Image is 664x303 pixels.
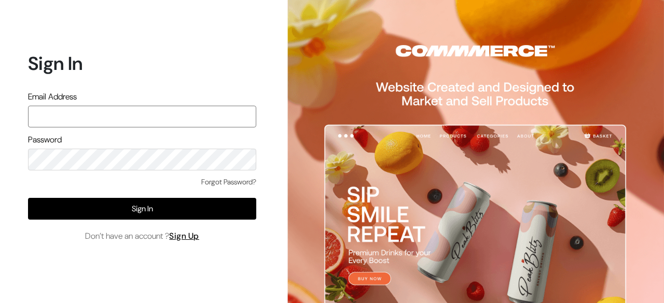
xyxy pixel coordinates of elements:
a: Forgot Password? [201,177,256,187]
label: Password [28,134,62,146]
label: Email Address [28,91,77,103]
span: Don’t have an account ? [85,230,199,242]
a: Sign Up [169,230,199,241]
h1: Sign In [28,52,256,75]
button: Sign In [28,198,256,220]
